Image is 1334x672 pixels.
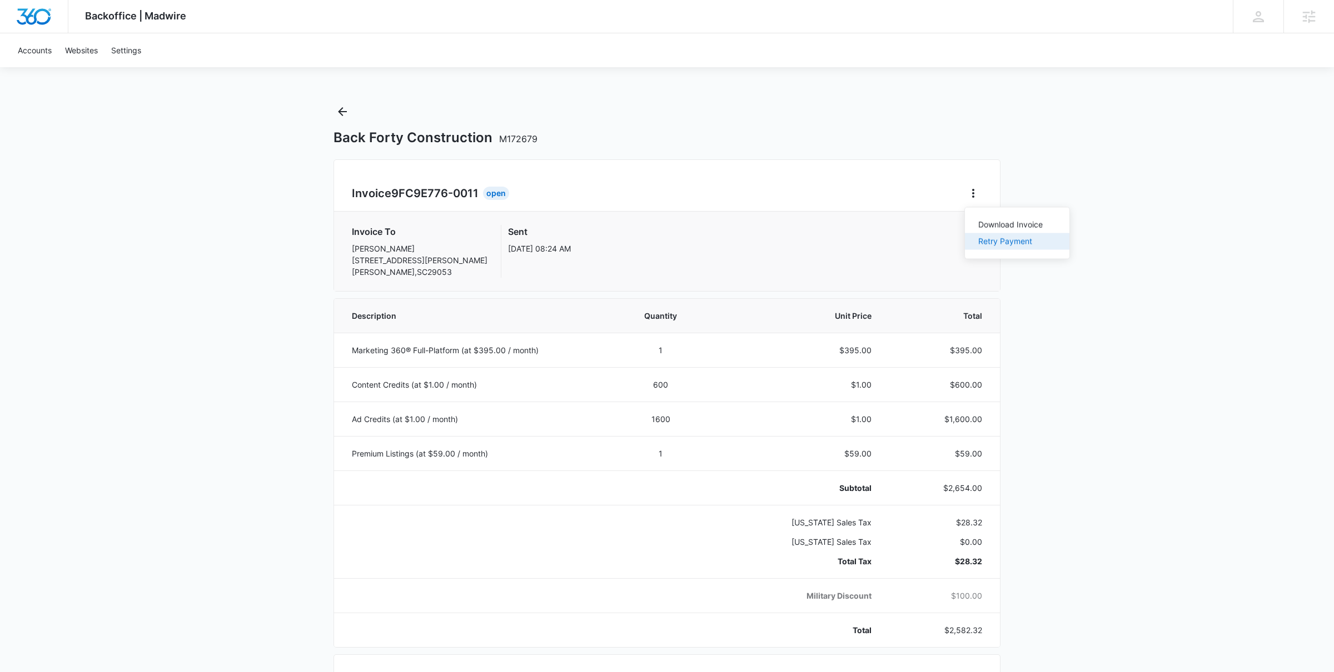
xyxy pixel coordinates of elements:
div: Retry Payment [978,238,1043,245]
p: Military Discount [723,590,872,601]
button: Retry Payment [965,233,1069,250]
p: [PERSON_NAME] [STREET_ADDRESS][PERSON_NAME] [PERSON_NAME] , SC 29053 [352,243,487,278]
td: 1 [612,333,710,367]
p: [US_STATE] Sales Tax [723,536,872,548]
h2: Invoice [352,185,483,202]
a: Websites [58,33,104,67]
h1: Back Forty Construction [333,129,537,146]
p: Content Credits (at $1.00 / month) [352,379,599,390]
p: Total [723,624,872,636]
span: Description [352,310,599,322]
span: M172679 [499,133,537,144]
p: $1.00 [723,379,872,390]
p: Subtotal [723,482,872,494]
td: 1600 [612,402,710,436]
a: Download Invoice [978,220,1043,229]
span: Quantity [625,310,696,322]
button: Home [964,184,982,202]
p: Marketing 360® Full-Platform (at $395.00 / month) [352,344,599,356]
p: Premium Listings (at $59.00 / month) [352,448,599,459]
p: $395.00 [723,344,872,356]
p: $28.32 [898,516,982,528]
span: Backoffice | Madwire [85,10,186,22]
div: Open [483,187,509,200]
p: $0.00 [898,536,982,548]
span: Unit Price [723,310,872,322]
p: Ad Credits (at $1.00 / month) [352,413,599,425]
a: Settings [104,33,148,67]
p: $28.32 [898,555,982,567]
p: $1.00 [723,413,872,425]
p: [US_STATE] Sales Tax [723,516,872,528]
p: $395.00 [898,344,982,356]
button: Download Invoice [965,217,1069,233]
p: Total Tax [723,555,872,567]
p: $1,600.00 [898,413,982,425]
span: 9FC9E776-0011 [391,187,479,200]
h3: Sent [508,225,571,238]
td: 600 [612,367,710,402]
p: $2,654.00 [898,482,982,494]
p: $600.00 [898,379,982,390]
span: Total [898,310,982,322]
p: $59.00 [898,448,982,459]
p: $2,582.32 [898,624,982,636]
p: $100.00 [898,590,982,601]
h3: Invoice To [352,225,487,238]
button: Back [333,103,351,121]
td: 1 [612,436,710,470]
p: $59.00 [723,448,872,459]
p: [DATE] 08:24 AM [508,243,571,254]
a: Accounts [11,33,58,67]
